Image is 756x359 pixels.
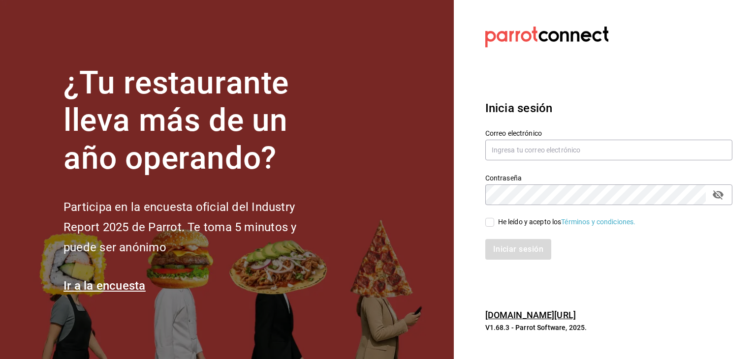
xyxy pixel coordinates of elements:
[485,323,732,332] p: V1.68.3 - Parrot Software, 2025.
[485,310,576,320] a: [DOMAIN_NAME][URL]
[485,140,732,160] input: Ingresa tu correo electrónico
[63,279,146,293] a: Ir a la encuesta
[63,64,329,178] h1: ¿Tu restaurante lleva más de un año operando?
[485,174,732,181] label: Contraseña
[63,197,329,257] h2: Participa en la encuesta oficial del Industry Report 2025 de Parrot. Te toma 5 minutos y puede se...
[710,186,726,203] button: passwordField
[498,217,636,227] div: He leído y acepto los
[561,218,635,226] a: Términos y condiciones.
[485,129,732,136] label: Correo electrónico
[485,99,732,117] h3: Inicia sesión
